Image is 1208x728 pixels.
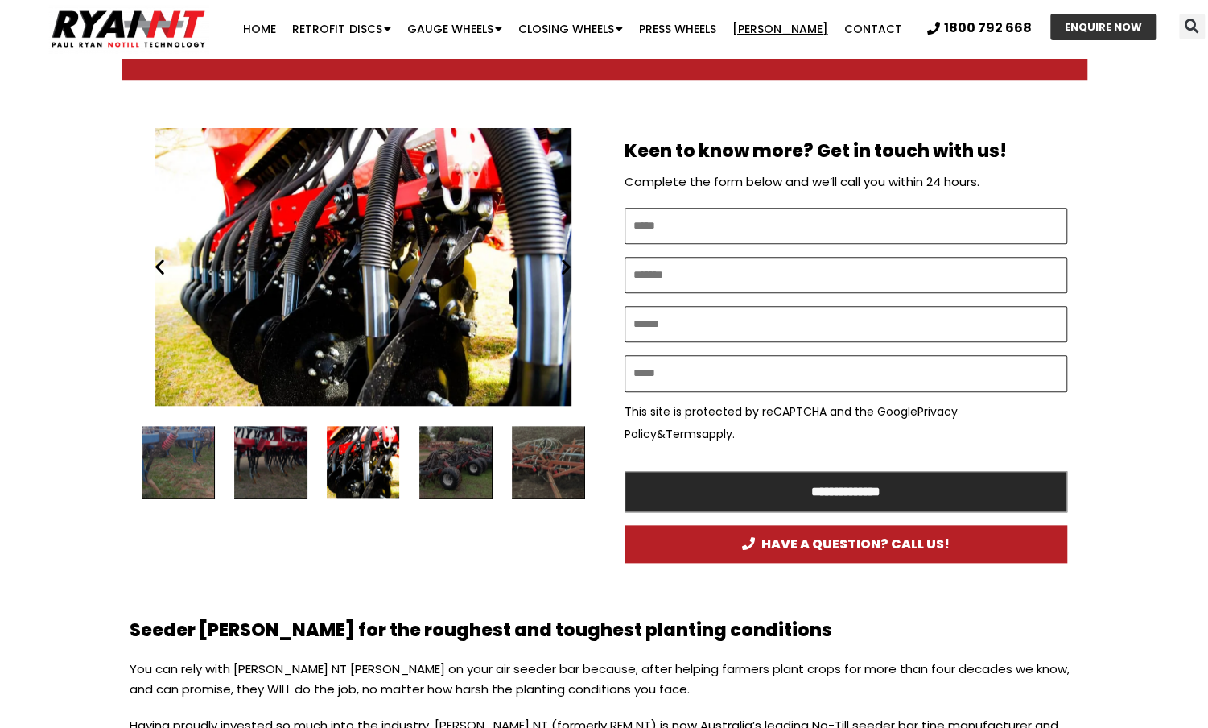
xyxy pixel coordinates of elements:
[625,403,958,442] a: Privacy Policy
[943,22,1031,35] span: 1800 792 668
[234,13,911,45] nav: Menu
[150,257,170,277] div: Previous slide
[835,13,909,45] a: Contact
[327,426,399,498] div: 10 / 16
[512,426,584,498] div: 12 / 16
[142,426,584,498] div: Slides Slides
[284,13,398,45] a: Retrofit Discs
[130,619,1079,643] h2: Seeder [PERSON_NAME] for the roughest and toughest planting conditions
[625,140,1067,163] h2: Keen to know more? Get in touch with us!
[926,22,1031,35] a: 1800 792 668
[509,13,630,45] a: Closing Wheels
[1065,22,1142,32] span: ENQUIRE NOW
[625,525,1067,563] a: HAVE A QUESTION? CALL US!
[234,426,307,498] div: 9 / 16
[48,4,209,54] img: Ryan NT logo
[327,426,399,498] div: Ryan NT (RFM NT) Ryan Tyne cultivator tine with Disc
[724,13,835,45] a: [PERSON_NAME]
[625,171,1067,193] p: Complete the form below and we’ll call you within 24 hours.
[398,13,509,45] a: Gauge Wheels
[235,13,284,45] a: Home
[142,128,584,406] div: 10 / 16
[742,537,950,551] span: HAVE A QUESTION? CALL US!
[556,257,576,277] div: Next slide
[142,426,214,498] div: 8 / 16
[419,426,492,498] div: 11 / 16
[142,128,584,406] div: Slides
[625,400,1067,445] p: This site is protected by reCAPTCHA and the Google & apply.
[666,426,702,442] a: Terms
[1179,14,1205,39] div: Search
[1050,14,1156,40] a: ENQUIRE NOW
[142,128,584,406] div: Ryan NT (RFM NT) Ryan Tyne cultivator tine with Disc
[630,13,724,45] a: Press Wheels
[130,659,1079,715] p: You can rely with [PERSON_NAME] NT [PERSON_NAME] on your air seeder bar because, after helping fa...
